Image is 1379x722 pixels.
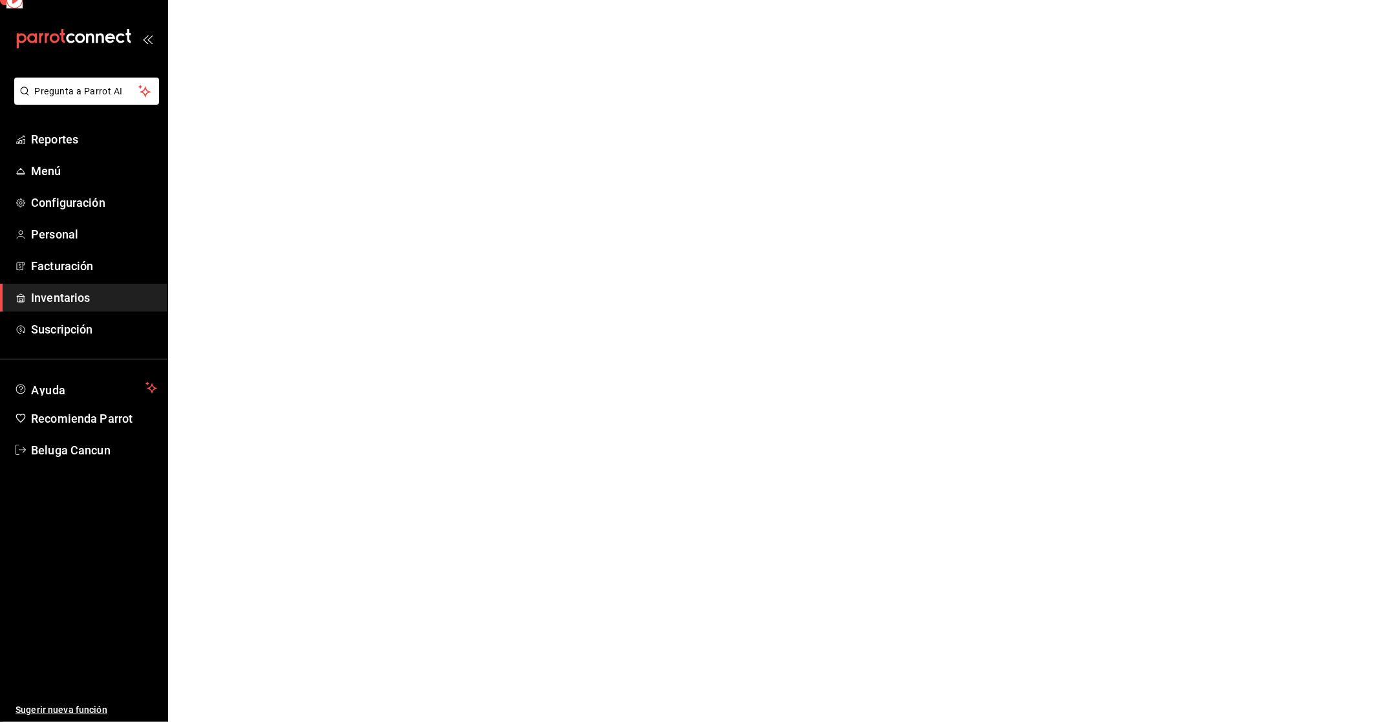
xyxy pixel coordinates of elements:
[16,703,157,717] span: Sugerir nueva función
[31,226,157,243] span: Personal
[31,321,157,338] span: Suscripción
[31,131,157,148] span: Reportes
[31,410,157,427] span: Recomienda Parrot
[31,289,157,306] span: Inventarios
[35,85,139,98] span: Pregunta a Parrot AI
[31,257,157,275] span: Facturación
[142,34,153,44] button: open_drawer_menu
[14,78,159,105] button: Pregunta a Parrot AI
[31,194,157,211] span: Configuración
[31,380,140,396] span: Ayuda
[31,441,157,459] span: Beluga Cancun
[31,162,157,180] span: Menú
[9,94,159,107] a: Pregunta a Parrot AI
